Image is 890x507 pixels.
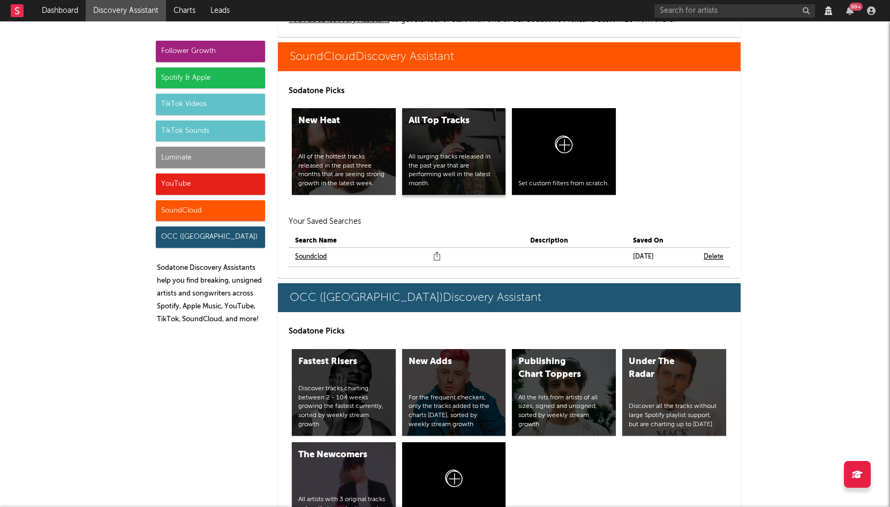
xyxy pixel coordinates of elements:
div: For the frequent checkers, only the tracks added to the charts [DATE], sorted by weekly stream gr... [409,394,500,429]
div: All the hits from artists of all sizes, signed and unsigned, sorted by weekly stream growth [518,394,609,429]
th: Saved On [627,234,697,248]
a: New AddsFor the frequent checkers, only the tracks added to the charts [DATE], sorted by weekly s... [402,349,506,436]
div: Discover tracks charting between 2 - 104 weeks growing the fastest currently, sorted by weekly st... [298,384,389,429]
a: All Top TracksAll surging tracks released in the past year that are performing well in the latest... [402,108,506,195]
p: Sodatone Discovery Assistants help you find breaking, unsigned artists and songwriters across Spo... [157,262,265,326]
a: Fastest RisersDiscover tracks charting between 2 - 104 weeks growing the fastest currently, sorte... [292,349,396,436]
div: All Top Tracks [409,115,481,127]
div: New Heat [298,115,371,127]
div: All surging tracks released in the past year that are performing well in the latest month. [409,153,500,188]
a: New HeatAll of the hottest tracks released in the past three months that are seeing strong growth... [292,108,396,195]
a: Under The RadarDiscover all the tracks without large Spotify playlist support, but are charting u... [622,349,726,436]
div: The Newcomers [298,449,371,461]
div: Spotify & Apple [156,67,265,89]
th: Search Name [289,234,524,248]
div: New Adds [409,355,481,368]
div: SoundCloud [156,200,265,222]
a: OCC ([GEOGRAPHIC_DATA])Discovery Assistant [278,283,741,312]
div: 99 + [849,3,863,11]
div: TikTok Videos [156,94,265,115]
div: OCC ([GEOGRAPHIC_DATA]) [156,226,265,248]
th: Description [524,234,627,248]
input: Search for artists [654,4,815,18]
a: Publishing Chart ToppersAll the hits from artists of all sizes, signed and unsigned, sorted by we... [512,349,616,436]
a: Soundclod [295,251,327,263]
div: Set custom filters from scratch. [518,179,609,188]
div: Luminate [156,147,265,168]
a: SoundCloudDiscovery Assistant [278,42,741,71]
p: Sodatone Picks [289,85,730,97]
div: TikTok Sounds [156,120,265,142]
td: [DATE] [627,247,697,267]
div: Under The Radar [629,355,702,381]
div: All of the hottest tracks released in the past three months that are seeing strong growth in the ... [298,153,389,188]
div: Discover all the tracks without large Spotify playlist support, but are charting up to [DATE] [629,402,720,429]
div: Follower Growth [156,41,265,62]
div: Fastest Risers [298,355,371,368]
h2: Your Saved Searches [289,215,730,228]
td: Delete [697,247,730,267]
div: Publishing Chart Toppers [518,355,591,381]
button: 99+ [846,6,854,15]
div: YouTube [156,173,265,195]
p: Sodatone Picks [289,325,730,338]
a: Set custom filters from scratch. [512,108,616,195]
